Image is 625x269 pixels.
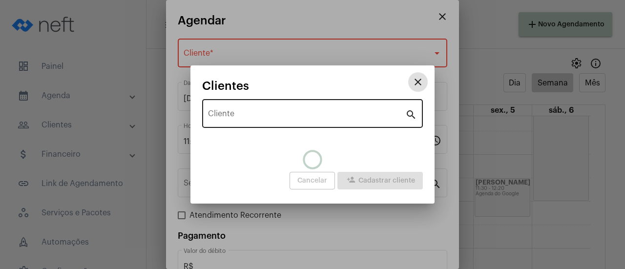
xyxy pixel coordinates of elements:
[345,175,357,187] mat-icon: person_add
[345,177,415,184] span: Cadastrar cliente
[290,172,335,189] button: Cancelar
[297,177,327,184] span: Cancelar
[412,76,424,88] mat-icon: close
[202,80,249,92] span: Clientes
[337,172,423,189] button: Cadastrar cliente
[208,111,405,120] input: Pesquisar cliente
[405,108,417,120] mat-icon: search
